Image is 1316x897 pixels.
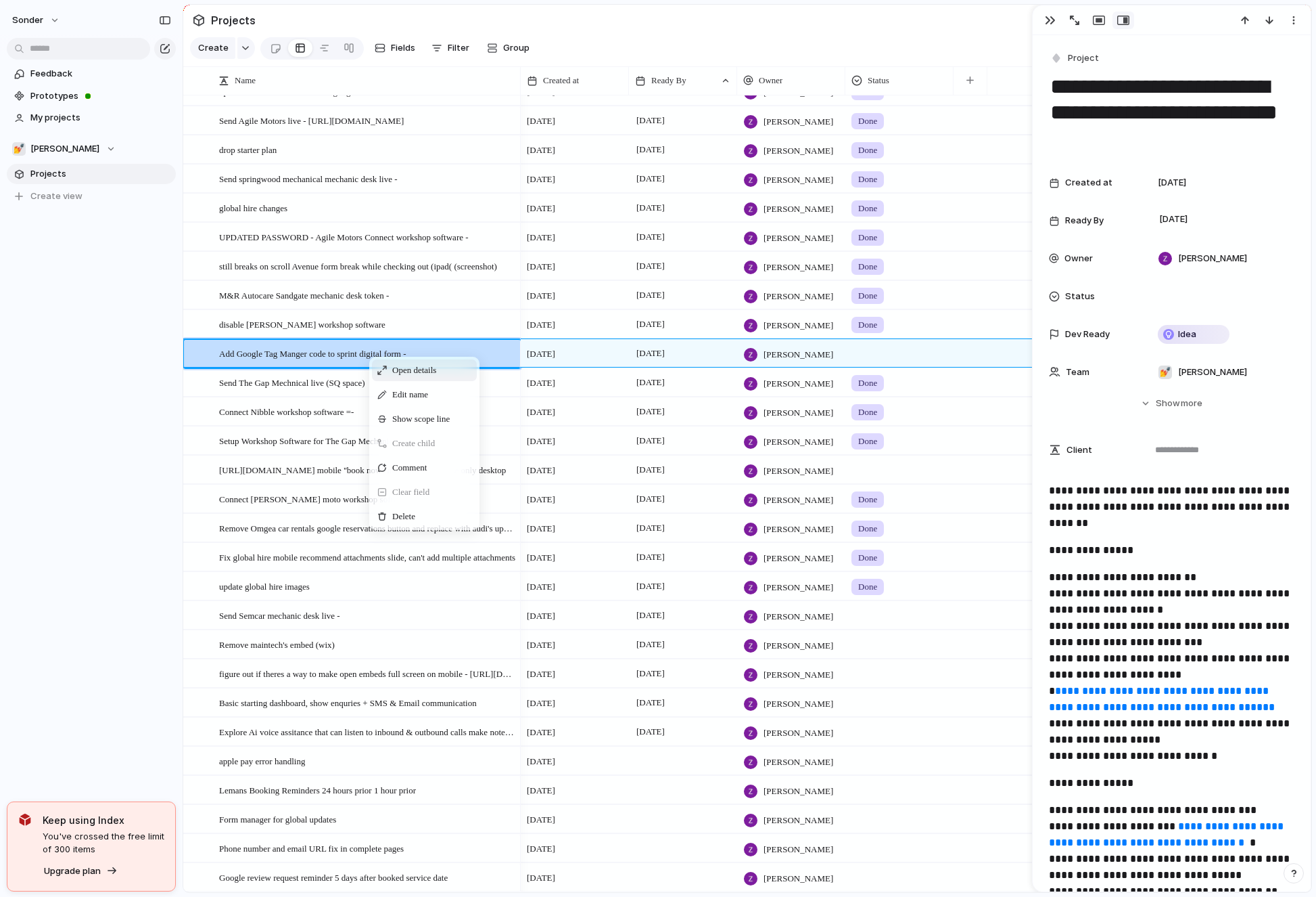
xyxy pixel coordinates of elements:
[1048,49,1103,68] button: Project
[30,190,83,203] span: Create view
[12,14,43,27] span: sonder
[7,86,176,106] a: Prototypes
[30,142,99,156] span: [PERSON_NAME]
[6,9,67,31] button: sonder
[392,461,427,475] span: Comment
[44,865,101,878] span: Upgrade plan
[208,8,258,32] span: Projects
[391,41,415,55] span: Fields
[43,830,164,856] span: You've crossed the free limit of 300 items
[392,437,435,450] span: Create child
[392,388,428,401] span: Edit name
[30,111,171,125] span: My projects
[448,41,469,55] span: Filter
[480,37,536,59] button: Group
[392,485,429,499] span: Clear field
[7,108,176,128] a: My projects
[426,37,475,59] button: Filter
[7,186,176,206] button: Create view
[7,64,176,84] a: Feedback
[30,67,171,81] span: Feedback
[40,862,122,881] button: Upgrade plan
[190,37,235,59] button: Create
[30,89,171,103] span: Prototypes
[43,813,164,827] span: Keep using Index
[30,167,171,181] span: Projects
[392,412,450,426] span: Show scope line
[12,142,26,156] div: 💅
[7,139,176,159] button: 💅[PERSON_NAME]
[1068,51,1099,65] span: Project
[369,37,421,59] button: Fields
[392,364,436,377] span: Open details
[7,164,176,184] a: Projects
[198,41,229,55] span: Create
[503,41,530,55] span: Group
[369,357,479,530] div: Context Menu
[392,510,415,523] span: Delete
